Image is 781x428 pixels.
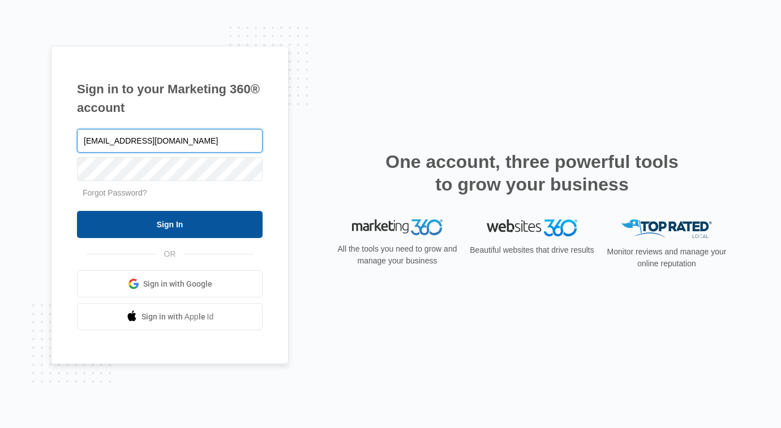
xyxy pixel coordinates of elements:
[77,303,263,330] a: Sign in with Apple Id
[77,270,263,297] a: Sign in with Google
[156,248,184,260] span: OR
[352,219,443,235] img: Marketing 360
[382,150,682,196] h2: One account, three powerful tools to grow your business
[469,244,595,256] p: Beautiful websites that drive results
[77,211,263,238] input: Sign In
[487,219,577,236] img: Websites 360
[77,129,263,153] input: Email
[334,243,461,267] p: All the tools you need to grow and manage your business
[603,246,730,270] p: Monitor reviews and manage your online reputation
[77,80,263,117] h1: Sign in to your Marketing 360® account
[143,278,212,290] span: Sign in with Google
[83,188,147,197] a: Forgot Password?
[621,219,712,238] img: Top Rated Local
[141,311,214,323] span: Sign in with Apple Id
